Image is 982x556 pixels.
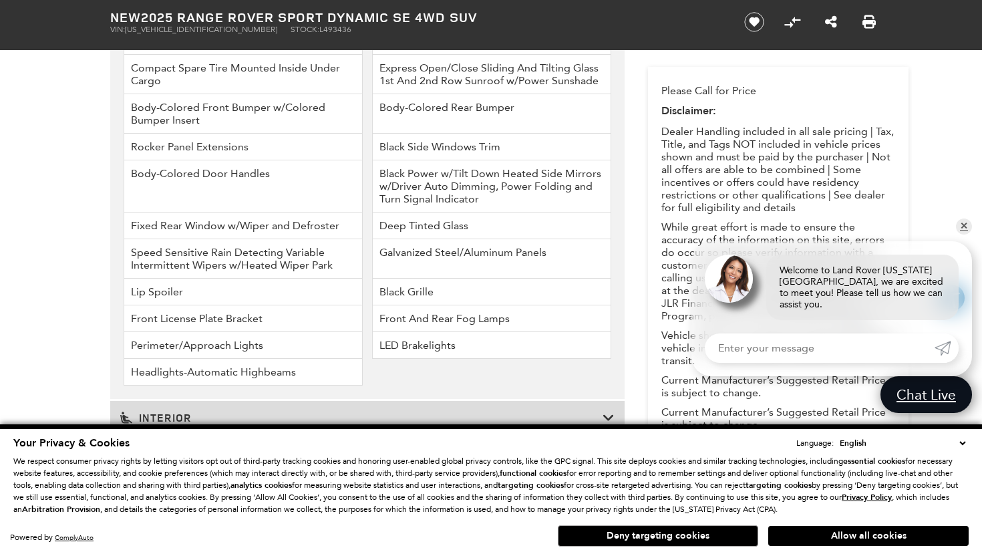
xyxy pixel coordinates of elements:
p: Current Manufacturer’s Suggested Retail Price is subject to change. [661,406,895,431]
p: While great effort is made to ensure the accuracy of the information on this site, errors do occu... [661,221,895,322]
span: Your Privacy & Cookies [13,436,130,450]
li: Rocker Panel Extensions [124,134,363,160]
input: Enter your message [705,333,935,363]
li: Front And Rear Fog Lamps [372,305,611,332]
li: Black Grille [372,279,611,305]
div: Language: [796,439,834,447]
li: Lip Spoiler [124,279,363,305]
li: Front License Plate Bracket [124,305,363,332]
span: [US_VEHICLE_IDENTIFICATION_NUMBER] [125,25,277,34]
strong: analytics cookies [230,480,292,491]
button: Save vehicle [740,11,769,33]
li: Speed Sensitive Rain Detecting Variable Intermittent Wipers w/Heated Wiper Park [124,239,363,279]
p: Dealer Handling included in all sale pricing | Tax, Title, and Tags NOT included in vehicle price... [661,125,895,214]
strong: Arbitration Provision [22,504,100,515]
button: Deny targeting cookies [558,525,758,547]
h3: Interior [120,411,603,424]
li: Express Open/Close Sliding And Tilting Glass 1st And 2nd Row Sunroof w/Power Sunshade [372,55,611,94]
span: VIN: [110,25,125,34]
strong: functional cookies [500,468,566,478]
div: Powered by [10,533,94,542]
li: Headlights-Automatic Highbeams [124,359,363,386]
button: Allow all cookies [768,526,969,546]
li: Perimeter/Approach Lights [124,332,363,359]
span: Stock: [291,25,319,34]
u: Privacy Policy [842,492,892,503]
select: Language Select [836,436,969,450]
strong: essential cookies [843,456,905,466]
button: Compare Vehicle [782,12,802,32]
a: Print this New 2025 Range Rover Sport Dynamic SE 4WD SUV [862,14,876,30]
li: Body-Colored Door Handles [124,160,363,213]
strong: targeting cookies [746,480,812,491]
a: Submit [935,333,959,363]
p: We respect consumer privacy rights by letting visitors opt out of third-party tracking cookies an... [13,455,969,515]
li: Compact Spare Tire Mounted Inside Under Cargo [124,55,363,94]
li: Body-Colored Front Bumper w/Colored Bumper Insert [124,94,363,134]
strong: targeting cookies [498,480,564,491]
span: Chat Live [890,386,963,404]
p: Vehicle shown is for illustrative purposes. Actual vehicle image and details may differ. Vehicle ... [661,329,895,367]
li: Black Power w/Tilt Down Heated Side Mirrors w/Driver Auto Dimming, Power Folding and Turn Signal ... [372,160,611,213]
p: Current Manufacturer’s Suggested Retail Price is subject to change. [661,374,895,399]
img: Agent profile photo [705,255,753,303]
h1: 2025 Range Rover Sport Dynamic SE 4WD SUV [110,10,721,25]
li: Galvanized Steel/Aluminum Panels [372,239,611,279]
li: Fixed Rear Window w/Wiper and Defroster [124,213,363,239]
li: Body-Colored Rear Bumper [372,94,611,134]
span: L493436 [319,25,351,34]
li: Black Side Windows Trim [372,134,611,160]
li: Deep Tinted Glass [372,213,611,239]
a: Share this New 2025 Range Rover Sport Dynamic SE 4WD SUV [825,14,837,30]
strong: New [110,8,141,26]
strong: Disclaimer: [661,104,716,118]
a: Chat Live [880,376,972,413]
li: LED Brakelights [372,332,611,359]
a: ComplyAuto [55,533,94,542]
div: Welcome to Land Rover [US_STATE][GEOGRAPHIC_DATA], we are excited to meet you! Please tell us how... [766,255,959,320]
p: Please Call for Price [661,84,895,97]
